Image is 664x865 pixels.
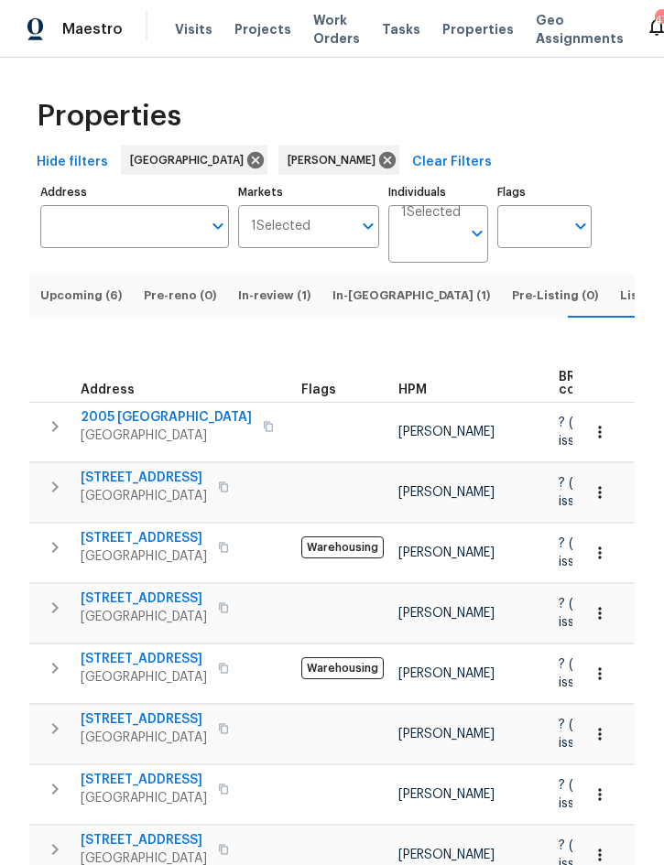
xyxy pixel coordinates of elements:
span: ? (known issue) [559,719,613,750]
span: In-[GEOGRAPHIC_DATA] (1) [332,286,490,306]
span: [GEOGRAPHIC_DATA] [81,668,207,687]
span: 1 Selected [401,205,461,221]
span: Tasks [382,23,420,36]
span: ? (known issue) [559,658,613,689]
span: 1 Selected [251,219,310,234]
span: Pre-Listing (0) [512,286,598,306]
span: Clear Filters [412,151,492,174]
span: BRN WO completion [559,371,632,396]
span: [GEOGRAPHIC_DATA] [81,427,252,445]
span: [GEOGRAPHIC_DATA] [81,487,207,505]
span: Properties [37,107,181,125]
span: 2005 [GEOGRAPHIC_DATA] [81,408,252,427]
span: ? (known issue) [559,416,613,448]
label: Individuals [388,187,488,198]
span: [STREET_ADDRESS] [81,589,207,608]
span: Upcoming (6) [40,286,122,306]
span: Properties [442,20,514,38]
span: [STREET_ADDRESS] [81,771,207,789]
button: Open [568,213,593,239]
span: Maestro [62,20,123,38]
span: [PERSON_NAME] [398,728,495,741]
span: ? (known issue) [559,779,613,810]
span: Warehousing [301,657,384,679]
div: [GEOGRAPHIC_DATA] [121,146,267,175]
span: [PERSON_NAME] [398,546,495,559]
label: Flags [497,187,592,198]
span: [STREET_ADDRESS] [81,831,207,849]
span: [PERSON_NAME] [398,667,495,680]
span: Geo Assignments [536,11,624,48]
span: [STREET_ADDRESS] [81,710,207,729]
span: [STREET_ADDRESS] [81,469,207,487]
span: [STREET_ADDRESS] [81,529,207,547]
span: [GEOGRAPHIC_DATA] [81,608,207,626]
button: Clear Filters [405,146,499,179]
span: [PERSON_NAME] [398,426,495,438]
span: Visits [175,20,212,38]
span: ? (known issue) [559,477,613,508]
span: [GEOGRAPHIC_DATA] [81,789,207,807]
label: Address [40,187,229,198]
span: [STREET_ADDRESS] [81,650,207,668]
button: Hide filters [29,146,115,179]
span: HPM [398,384,427,396]
span: [GEOGRAPHIC_DATA] [81,729,207,747]
span: [PERSON_NAME] [398,849,495,861]
span: [PERSON_NAME] [288,151,383,169]
span: Work Orders [313,11,360,48]
button: Open [464,221,490,246]
span: [GEOGRAPHIC_DATA] [130,151,251,169]
span: Warehousing [301,536,384,558]
span: Hide filters [37,151,108,174]
span: ? (known issue) [559,598,613,629]
span: ? (known issue) [559,537,613,568]
span: Projects [234,20,291,38]
span: Pre-reno (0) [144,286,216,306]
div: [PERSON_NAME] [278,146,399,175]
span: [PERSON_NAME] [398,486,495,499]
span: [PERSON_NAME] [398,607,495,620]
span: [PERSON_NAME] [398,788,495,801]
label: Markets [238,187,379,198]
button: Open [205,213,231,239]
span: In-review (1) [238,286,310,306]
span: [GEOGRAPHIC_DATA] [81,547,207,566]
button: Open [355,213,381,239]
span: Address [81,384,135,396]
span: Flags [301,384,336,396]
